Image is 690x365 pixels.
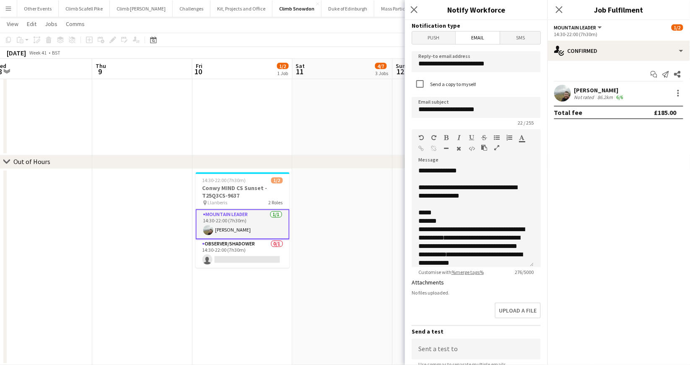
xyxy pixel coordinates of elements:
[196,62,202,70] span: Fri
[277,63,289,69] span: 1/2
[405,4,547,15] h3: Notify Workforce
[418,134,424,141] button: Undo
[66,20,85,28] span: Comms
[396,62,406,70] span: Sun
[59,0,110,17] button: Climb Scafell Pike
[428,81,476,87] label: Send a copy to myself
[431,134,437,141] button: Redo
[278,70,288,76] div: 1 Job
[547,41,690,61] div: Confirmed
[494,134,500,141] button: Unordered List
[508,269,541,275] span: 276 / 5000
[269,200,283,206] span: 2 Roles
[7,20,18,28] span: View
[451,269,484,275] a: %merge tags%
[672,24,683,31] span: 1/2
[13,158,50,166] div: Out of Hours
[574,94,596,100] div: Not rated
[96,62,106,70] span: Thu
[173,0,210,17] button: Challenges
[196,209,290,240] app-card-role: Mountain Leader1/114:30-22:00 (7h30m)[PERSON_NAME]
[506,134,512,141] button: Ordered List
[45,20,57,28] span: Jobs
[42,18,61,29] a: Jobs
[444,134,449,141] button: Bold
[617,94,623,100] app-skills-label: 6/6
[495,302,541,318] button: Upload a file
[210,0,272,17] button: Kit, Projects and Office
[654,108,677,117] div: £185.00
[547,4,690,15] h3: Job Fulfilment
[456,145,462,152] button: Clear Formatting
[195,67,202,76] span: 10
[272,0,322,17] button: Climb Snowdon
[295,67,305,76] span: 11
[3,18,22,29] a: View
[196,185,290,200] h3: Conwy MIND CS Sunset - T25Q3CS-9637
[456,134,462,141] button: Italic
[554,31,683,37] div: 14:30-22:00 (7h30m)
[412,269,490,275] span: Customise with
[94,67,106,76] span: 9
[444,145,449,152] button: Horizontal Line
[62,18,88,29] a: Comms
[23,18,40,29] a: Edit
[376,70,389,76] div: 3 Jobs
[596,94,615,100] div: 86.2km
[500,31,540,44] span: SMS
[456,31,500,44] span: Email
[554,24,603,31] button: Mountain Leader
[412,279,444,286] label: Attachments
[469,134,475,141] button: Underline
[28,50,49,56] span: Week 41
[374,0,427,17] button: Mass Participation
[322,0,374,17] button: Duke of Edinburgh
[395,67,406,76] span: 12
[17,0,59,17] button: Other Events
[196,240,290,268] app-card-role: Observer/Shadower0/114:30-22:00 (7h30m)
[494,144,500,151] button: Fullscreen
[27,20,36,28] span: Edit
[412,22,541,29] h3: Notification type
[375,63,387,69] span: 4/7
[202,177,246,184] span: 14:30-22:00 (7h30m)
[208,200,228,206] span: Llanberis
[412,289,541,296] div: No files uploaded.
[412,31,455,44] span: Push
[511,120,541,126] span: 22 / 255
[481,134,487,141] button: Strikethrough
[412,328,541,335] h3: Send a test
[554,24,597,31] span: Mountain Leader
[481,144,487,151] button: Paste as plain text
[271,177,283,184] span: 1/2
[469,145,475,152] button: HTML Code
[296,62,305,70] span: Sat
[110,0,173,17] button: Climb [PERSON_NAME]
[554,108,583,117] div: Total fee
[196,172,290,268] app-job-card: 14:30-22:00 (7h30m)1/2Conwy MIND CS Sunset - T25Q3CS-9637 Llanberis2 RolesMountain Leader1/114:30...
[519,134,525,141] button: Text Color
[52,50,60,56] div: BST
[7,49,26,57] div: [DATE]
[574,86,625,94] div: [PERSON_NAME]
